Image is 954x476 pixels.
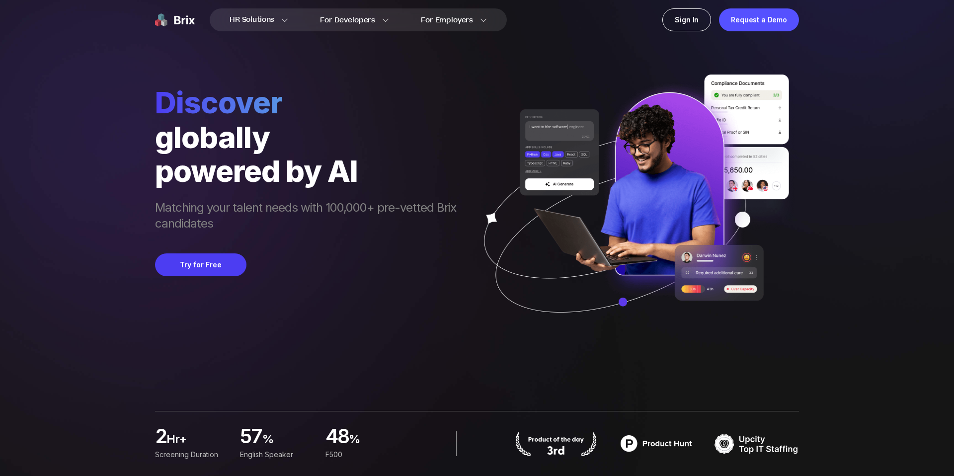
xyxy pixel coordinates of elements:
[240,427,262,447] span: 57
[155,120,466,154] div: globally
[166,431,228,451] span: hr+
[155,84,466,120] span: Discover
[155,427,166,447] span: 2
[155,154,466,188] div: powered by AI
[262,431,314,451] span: %
[325,427,349,447] span: 48
[715,431,799,456] img: TOP IT STAFFING
[240,449,313,460] div: English Speaker
[614,431,699,456] img: product hunt badge
[325,449,398,460] div: F500
[349,431,398,451] span: %
[514,431,598,456] img: product hunt badge
[662,8,711,31] a: Sign In
[421,15,473,25] span: For Employers
[719,8,799,31] a: Request a Demo
[230,12,274,28] span: HR Solutions
[155,200,466,234] span: Matching your talent needs with 100,000+ pre-vetted Brix candidates
[155,253,246,276] button: Try for Free
[320,15,375,25] span: For Developers
[155,449,228,460] div: Screening duration
[466,75,799,342] img: ai generate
